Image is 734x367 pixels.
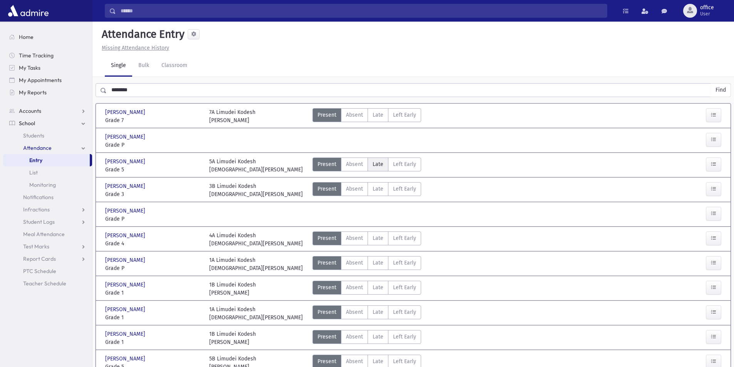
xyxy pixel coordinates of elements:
[3,166,92,179] a: List
[209,305,303,322] div: 1A Limudei Kodesh [DEMOGRAPHIC_DATA][PERSON_NAME]
[317,283,336,292] span: Present
[373,160,383,168] span: Late
[3,191,92,203] a: Notifications
[312,330,421,346] div: AttTypes
[373,333,383,341] span: Late
[29,157,42,164] span: Entry
[312,158,421,174] div: AttTypes
[23,132,44,139] span: Students
[19,120,35,127] span: School
[23,194,54,201] span: Notifications
[373,357,383,365] span: Late
[3,142,92,154] a: Attendance
[346,333,363,341] span: Absent
[209,182,303,198] div: 3B Limudei Kodesh [DEMOGRAPHIC_DATA][PERSON_NAME]
[3,49,92,62] a: Time Tracking
[312,305,421,322] div: AttTypes
[317,333,336,341] span: Present
[116,4,607,18] input: Search
[105,116,202,124] span: Grade 7
[19,52,54,59] span: Time Tracking
[132,55,155,77] a: Bulk
[19,89,47,96] span: My Reports
[23,255,56,262] span: Report Cards
[346,357,363,365] span: Absent
[29,181,56,188] span: Monitoring
[373,283,383,292] span: Late
[312,182,421,198] div: AttTypes
[346,283,363,292] span: Absent
[393,111,416,119] span: Left Early
[373,234,383,242] span: Late
[3,74,92,86] a: My Appointments
[3,277,92,290] a: Teacher Schedule
[3,179,92,191] a: Monitoring
[3,228,92,240] a: Meal Attendance
[700,5,714,11] span: office
[6,3,50,18] img: AdmirePro
[393,333,416,341] span: Left Early
[317,234,336,242] span: Present
[3,129,92,142] a: Students
[105,190,202,198] span: Grade 3
[105,313,202,322] span: Grade 1
[3,253,92,265] a: Report Cards
[209,158,303,174] div: 5A Limudei Kodesh [DEMOGRAPHIC_DATA][PERSON_NAME]
[3,216,92,228] a: Student Logs
[102,45,169,51] u: Missing Attendance History
[3,203,92,216] a: Infractions
[3,265,92,277] a: PTC Schedule
[209,256,303,272] div: 1A Limudei Kodesh [DEMOGRAPHIC_DATA][PERSON_NAME]
[29,169,38,176] span: List
[317,308,336,316] span: Present
[346,111,363,119] span: Absent
[23,218,55,225] span: Student Logs
[105,207,147,215] span: [PERSON_NAME]
[312,231,421,248] div: AttTypes
[393,283,416,292] span: Left Early
[209,281,256,297] div: 1B Limudei Kodesh [PERSON_NAME]
[23,280,66,287] span: Teacher Schedule
[23,268,56,275] span: PTC Schedule
[393,160,416,168] span: Left Early
[23,243,49,250] span: Test Marks
[3,86,92,99] a: My Reports
[105,133,147,141] span: [PERSON_NAME]
[3,62,92,74] a: My Tasks
[105,141,202,149] span: Grade P
[105,289,202,297] span: Grade 1
[312,256,421,272] div: AttTypes
[105,215,202,223] span: Grade P
[209,330,256,346] div: 1B Limudei Kodesh [PERSON_NAME]
[393,234,416,242] span: Left Early
[3,105,92,117] a: Accounts
[700,11,714,17] span: User
[373,259,383,267] span: Late
[317,160,336,168] span: Present
[105,355,147,363] span: [PERSON_NAME]
[393,308,416,316] span: Left Early
[373,308,383,316] span: Late
[373,185,383,193] span: Late
[346,234,363,242] span: Absent
[393,259,416,267] span: Left Early
[105,231,147,240] span: [PERSON_NAME]
[105,166,202,174] span: Grade 5
[3,117,92,129] a: School
[99,28,185,41] h5: Attendance Entry
[23,231,65,238] span: Meal Attendance
[312,108,421,124] div: AttTypes
[3,31,92,43] a: Home
[155,55,193,77] a: Classroom
[19,64,40,71] span: My Tasks
[317,357,336,365] span: Present
[209,231,303,248] div: 4A Limudei Kodesh [DEMOGRAPHIC_DATA][PERSON_NAME]
[105,330,147,338] span: [PERSON_NAME]
[105,281,147,289] span: [PERSON_NAME]
[346,259,363,267] span: Absent
[3,154,90,166] a: Entry
[105,305,147,313] span: [PERSON_NAME]
[105,55,132,77] a: Single
[711,84,731,97] button: Find
[317,111,336,119] span: Present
